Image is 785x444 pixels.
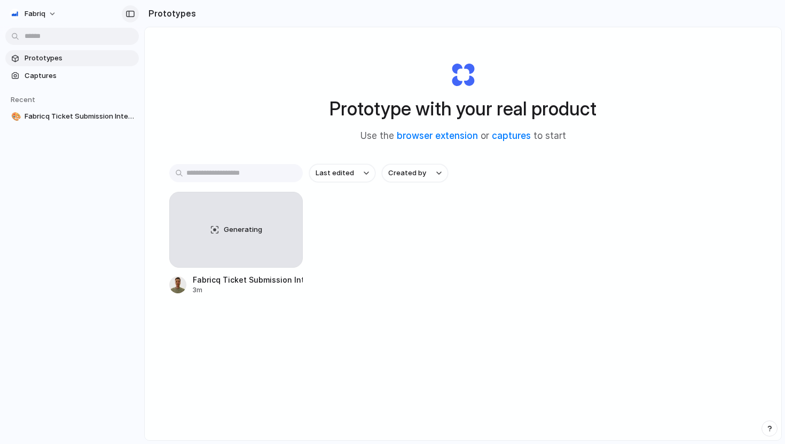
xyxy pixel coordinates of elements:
[193,285,303,295] div: 3m
[316,168,354,178] span: Last edited
[5,108,139,124] a: 🎨Fabricq Ticket Submission Interface
[360,129,566,143] span: Use the or to start
[5,68,139,84] a: Captures
[25,53,135,64] span: Prototypes
[25,71,135,81] span: Captures
[25,9,45,19] span: Fabriq
[25,111,135,122] span: Fabricq Ticket Submission Interface
[388,168,426,178] span: Created by
[10,111,20,122] button: 🎨
[397,130,478,141] a: browser extension
[5,5,62,22] button: Fabriq
[492,130,531,141] a: captures
[169,192,303,295] a: GeneratingFabricq Ticket Submission Interface3m
[193,274,303,285] div: Fabricq Ticket Submission Interface
[11,111,19,123] div: 🎨
[329,95,596,123] h1: Prototype with your real product
[144,7,196,20] h2: Prototypes
[309,164,375,182] button: Last edited
[382,164,448,182] button: Created by
[224,224,262,235] span: Generating
[5,50,139,66] a: Prototypes
[11,95,35,104] span: Recent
